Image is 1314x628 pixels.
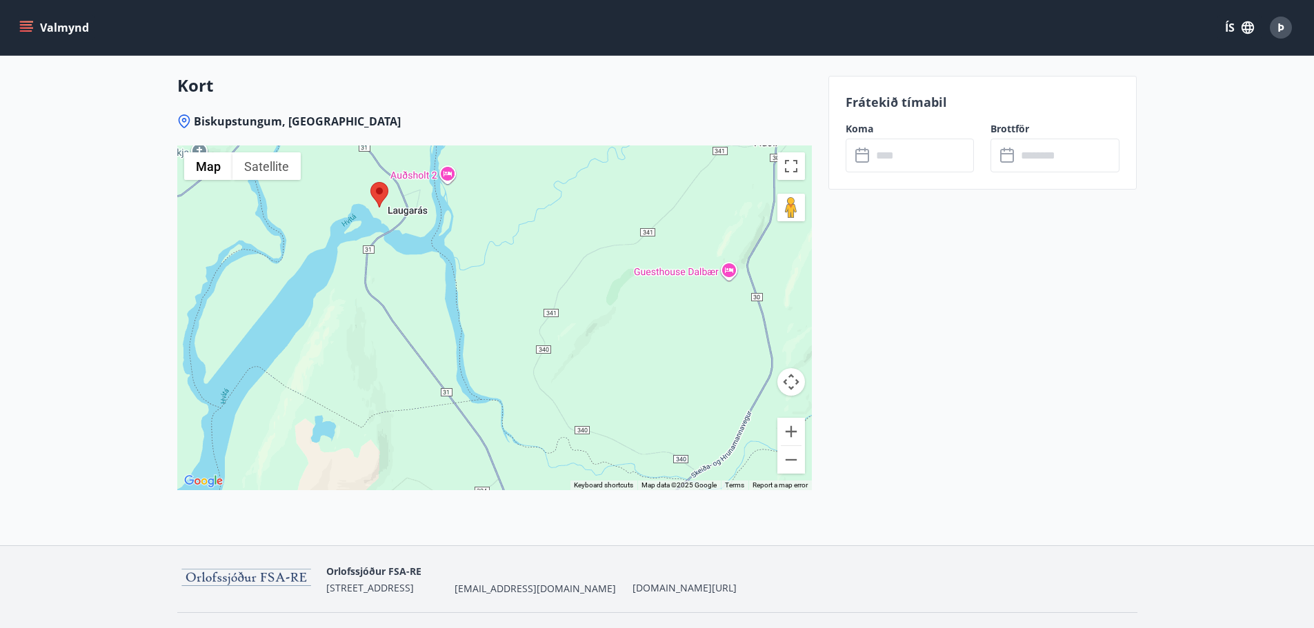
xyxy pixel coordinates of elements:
button: Toggle fullscreen view [777,152,805,180]
button: Map camera controls [777,368,805,396]
label: Koma [846,122,975,136]
a: Terms (opens in new tab) [725,481,744,489]
span: Þ [1277,20,1284,35]
img: 9KYmDEypRXG94GXCPf4TxXoKKe9FJA8K7GHHUKiP.png [177,565,315,593]
h3: Kort [177,74,812,97]
button: Zoom in [777,418,805,445]
a: Open this area in Google Maps (opens a new window) [181,472,226,490]
button: Drag Pegman onto the map to open Street View [777,194,805,221]
button: Zoom out [777,446,805,474]
button: Keyboard shortcuts [574,480,633,490]
span: Biskupstungum, [GEOGRAPHIC_DATA] [194,114,401,129]
button: Show satellite imagery [232,152,301,180]
button: ÍS [1217,15,1262,40]
button: Þ [1264,11,1297,44]
label: Brottför [991,122,1119,136]
img: Google [181,472,226,490]
span: [STREET_ADDRESS] [326,581,414,594]
a: [DOMAIN_NAME][URL] [633,581,737,594]
span: [EMAIL_ADDRESS][DOMAIN_NAME] [455,582,616,596]
p: Frátekið tímabil [846,93,1120,111]
a: Report a map error [753,481,808,489]
button: Show street map [184,152,232,180]
span: Map data ©2025 Google [641,481,717,489]
button: menu [17,15,94,40]
span: Orlofssjóður FSA-RE [326,565,421,578]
